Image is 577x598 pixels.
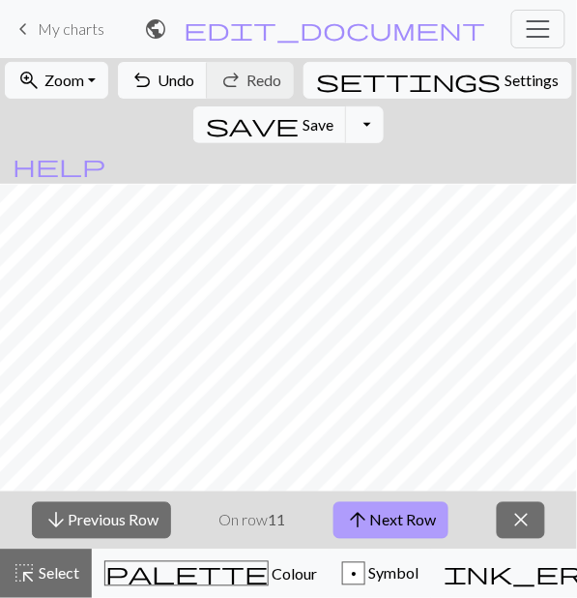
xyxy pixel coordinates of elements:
[346,507,369,534] span: arrow_upward
[13,560,36,587] span: highlight_alt
[145,15,168,43] span: public
[219,509,286,532] p: On row
[12,15,35,43] span: keyboard_arrow_left
[509,507,533,534] span: close
[130,67,154,94] span: undo
[32,502,171,539] button: Previous Row
[185,15,486,43] span: edit_document
[343,563,364,586] div: p
[92,550,330,598] button: Colour
[333,502,448,539] button: Next Row
[316,67,502,94] span: settings
[316,69,502,92] i: Settings
[269,511,286,529] strong: 11
[269,565,317,583] span: Colour
[105,560,268,587] span: palette
[505,69,560,92] span: Settings
[12,13,104,45] a: My charts
[330,550,431,598] button: p Symbol
[365,564,418,583] span: Symbol
[303,62,572,99] button: SettingsSettings
[44,71,84,89] span: Zoom
[13,152,105,179] span: help
[36,564,79,583] span: Select
[38,19,104,38] span: My charts
[118,62,208,99] button: Undo
[5,62,108,99] button: Zoom
[17,67,41,94] span: zoom_in
[193,106,347,143] button: Save
[44,507,68,534] span: arrow_downward
[511,10,565,48] button: Toggle navigation
[158,71,194,89] span: Undo
[303,115,333,134] span: Save
[206,111,299,138] span: save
